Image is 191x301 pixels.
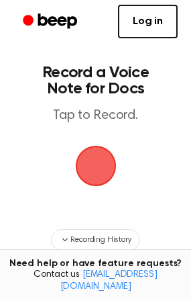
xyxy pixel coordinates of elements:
[8,269,183,293] span: Contact us
[76,146,116,186] img: Beep Logo
[13,9,89,35] a: Beep
[60,270,157,292] a: [EMAIL_ADDRESS][DOMAIN_NAME]
[24,107,167,124] p: Tap to Record.
[118,5,178,38] a: Log in
[24,64,167,97] h1: Record a Voice Note for Docs
[70,234,131,246] span: Recording History
[51,229,139,251] button: Recording History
